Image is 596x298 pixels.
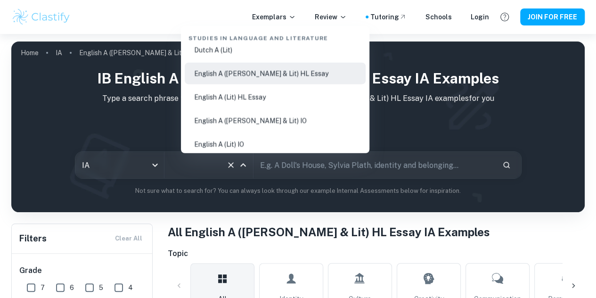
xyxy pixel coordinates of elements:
[168,223,585,240] h1: All English A ([PERSON_NAME] & Lit) HL Essay IA Examples
[11,41,585,212] img: profile cover
[370,12,407,22] a: Tutoring
[19,186,577,196] p: Not sure what to search for? You can always look through our example Internal Assessments below f...
[75,152,164,178] div: IA
[56,46,62,59] a: IA
[425,12,452,22] a: Schools
[315,12,347,22] p: Review
[520,8,585,25] button: JOIN FOR FREE
[185,26,366,46] div: Studies in Language and Literature
[224,158,237,172] button: Clear
[11,8,71,26] img: Clastify logo
[70,282,74,293] span: 6
[185,39,366,61] li: Dutch A (Lit)
[19,232,47,245] h6: Filters
[19,265,146,276] h6: Grade
[185,86,366,108] li: English A (Lit) HL Essay
[79,48,202,58] p: English A ([PERSON_NAME] & Lit) HL Essay
[252,12,296,22] p: Exemplars
[21,46,39,59] a: Home
[253,152,495,178] input: E.g. A Doll's House, Sylvia Plath, identity and belonging...
[497,9,513,25] button: Help and Feedback
[19,93,577,104] p: Type a search phrase to find the most relevant English A ([PERSON_NAME] & Lit) HL Essay IA exampl...
[185,110,366,132] li: English A ([PERSON_NAME] & Lit) IO
[168,248,585,259] h6: Topic
[471,12,489,22] a: Login
[41,282,45,293] span: 7
[19,68,577,89] h1: IB English A ([PERSON_NAME] & Lit) HL Essay IA examples
[99,282,103,293] span: 5
[237,158,250,172] button: Close
[498,157,514,173] button: Search
[185,133,366,155] li: English A (Lit) IO
[128,282,133,293] span: 4
[185,63,366,84] li: English A ([PERSON_NAME] & Lit) HL Essay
